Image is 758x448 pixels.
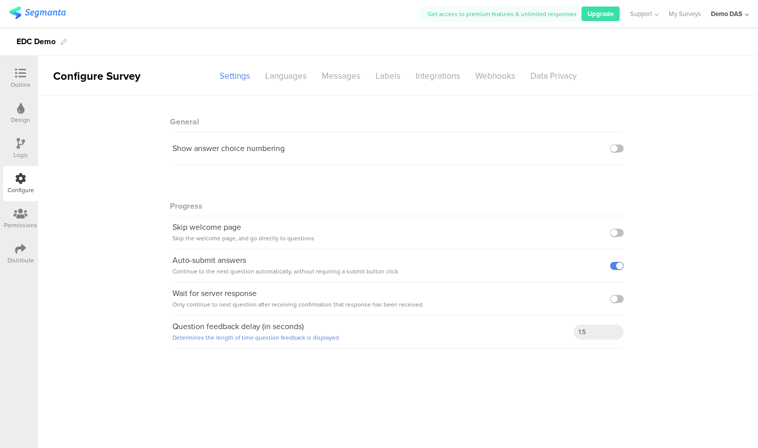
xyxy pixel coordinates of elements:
[17,34,56,50] div: EDC Demo
[172,143,285,154] div: Show answer choice numbering
[11,80,31,89] div: Outline
[172,190,624,216] div: Progress
[172,234,314,243] span: Skip the welcome page, and go directly to questions
[11,115,30,124] div: Design
[523,67,584,85] div: Data Privacy
[8,256,34,265] div: Distribute
[8,186,34,195] div: Configure
[172,300,423,309] span: Only continue to next question after receiving confirmation that response has been received
[172,222,314,244] div: Skip welcome page
[588,9,614,19] span: Upgrade
[408,67,468,85] div: Integrations
[4,221,37,230] div: Permissions
[172,333,339,342] a: Determines the length of time question feedback is displayed
[14,151,28,160] div: Logic
[630,9,652,19] span: Support
[368,67,408,85] div: Labels
[172,106,624,132] div: General
[468,67,523,85] div: Webhooks
[212,67,258,85] div: Settings
[258,67,314,85] div: Languages
[172,321,339,343] div: Question feedback delay (in seconds)
[9,7,66,19] img: segmanta logo
[711,9,742,19] div: Demo DAS
[314,67,368,85] div: Messages
[38,68,153,84] div: Configure Survey
[172,288,423,310] div: Wait for server response
[172,267,398,276] span: Continue to the next question automatically, without requiring a submit button click
[428,10,577,19] span: Get access to premium features & unlimited responses
[172,255,398,277] div: Auto-submit answers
